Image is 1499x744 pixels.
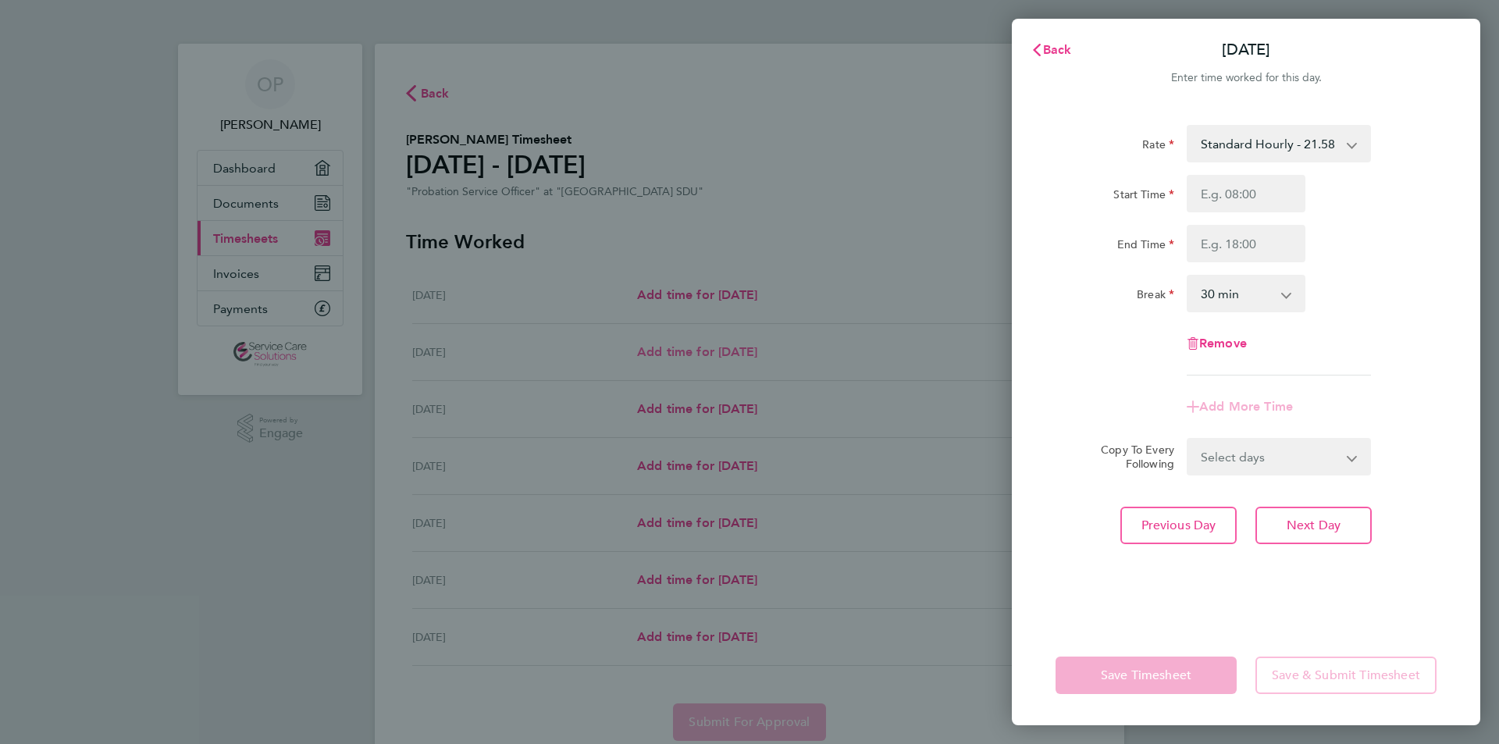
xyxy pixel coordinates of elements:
[1187,337,1247,350] button: Remove
[1255,507,1372,544] button: Next Day
[1113,187,1174,206] label: Start Time
[1142,137,1174,156] label: Rate
[1199,336,1247,351] span: Remove
[1012,69,1480,87] div: Enter time worked for this day.
[1043,42,1072,57] span: Back
[1117,237,1174,256] label: End Time
[1120,507,1237,544] button: Previous Day
[1141,518,1216,533] span: Previous Day
[1137,287,1174,306] label: Break
[1088,443,1174,471] label: Copy To Every Following
[1187,175,1305,212] input: E.g. 08:00
[1287,518,1341,533] span: Next Day
[1187,225,1305,262] input: E.g. 18:00
[1015,34,1088,66] button: Back
[1222,39,1270,61] p: [DATE]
